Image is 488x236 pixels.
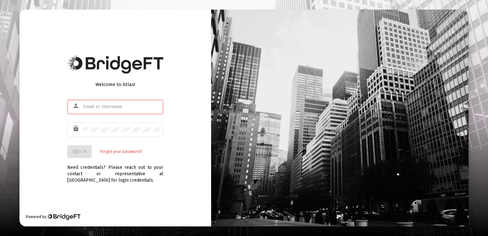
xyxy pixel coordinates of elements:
img: Bridge Financial Technology Logo [47,214,80,220]
input: Email or Username [83,104,160,109]
mat-icon: lock [72,125,80,132]
a: Forgot your password? [100,148,142,155]
button: Sign In [67,145,92,158]
div: Powered by [26,214,80,220]
mat-icon: person [72,102,80,110]
div: Welcome to Atlas! [67,81,163,88]
span: Sign In [72,149,87,154]
div: Need credentials? Please reach out to your contact or representative at [GEOGRAPHIC_DATA] for log... [67,158,163,184]
img: Bridge Financial Technology Logo [67,55,163,74]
